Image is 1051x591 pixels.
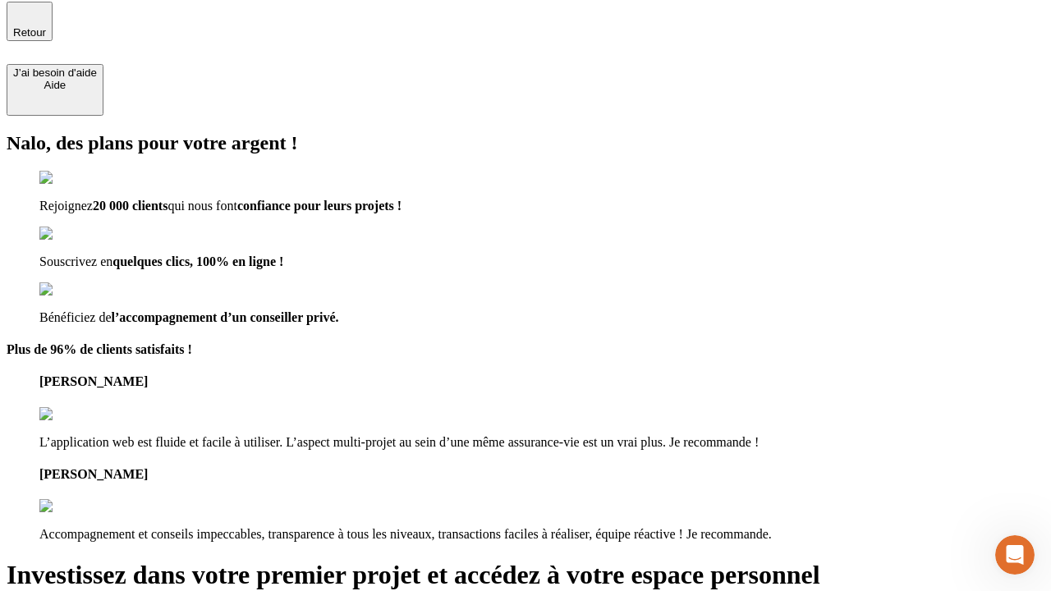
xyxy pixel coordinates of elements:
[39,310,112,324] span: Bénéficiez de
[39,527,1044,542] p: Accompagnement et conseils impeccables, transparence à tous les niveaux, transactions faciles à r...
[39,171,110,186] img: checkmark
[13,26,46,39] span: Retour
[7,2,53,41] button: Retour
[7,342,1044,357] h4: Plus de 96% de clients satisfaits !
[93,199,168,213] span: 20 000 clients
[112,254,283,268] span: quelques clics, 100% en ligne !
[39,467,1044,482] h4: [PERSON_NAME]
[7,64,103,116] button: J’ai besoin d'aideAide
[995,535,1035,575] iframe: Intercom live chat
[39,282,110,297] img: checkmark
[39,435,1044,450] p: L’application web est fluide et facile à utiliser. L’aspect multi-projet au sein d’une même assur...
[39,407,121,422] img: reviews stars
[39,374,1044,389] h4: [PERSON_NAME]
[7,132,1044,154] h2: Nalo, des plans pour votre argent !
[39,199,93,213] span: Rejoignez
[39,254,112,268] span: Souscrivez en
[112,310,339,324] span: l’accompagnement d’un conseiller privé.
[168,199,236,213] span: qui nous font
[237,199,402,213] span: confiance pour leurs projets !
[39,499,121,514] img: reviews stars
[13,79,97,91] div: Aide
[7,560,1044,590] h1: Investissez dans votre premier projet et accédez à votre espace personnel
[39,227,110,241] img: checkmark
[13,66,97,79] div: J’ai besoin d'aide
